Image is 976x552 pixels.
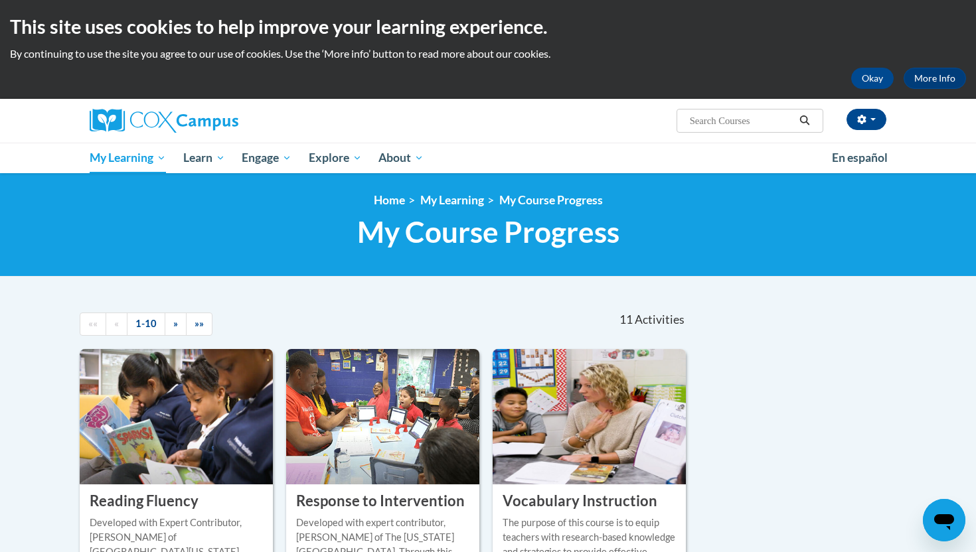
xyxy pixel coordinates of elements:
[10,46,966,61] p: By continuing to use the site you agree to our use of cookies. Use the ‘More info’ button to read...
[503,491,657,512] h3: Vocabulary Instruction
[832,151,888,165] span: En español
[286,349,479,484] img: Course Logo
[300,143,370,173] a: Explore
[619,312,633,327] span: 11
[195,318,204,329] span: »»
[114,318,119,329] span: «
[233,143,300,173] a: Engage
[90,109,238,133] img: Cox Campus
[70,143,906,173] div: Main menu
[357,214,619,249] span: My Course Progress
[186,312,212,336] a: End
[81,143,175,173] a: My Learning
[296,491,465,512] h3: Response to Intervention
[370,143,433,173] a: About
[904,68,966,89] a: More Info
[183,150,225,166] span: Learn
[374,193,405,207] a: Home
[90,491,199,512] h3: Reading Fluency
[689,113,795,129] input: Search Courses
[127,312,165,336] a: 1-10
[80,312,106,336] a: Begining
[795,113,815,129] button: Search
[493,349,686,484] img: Course Logo
[635,312,685,327] span: Activities
[106,312,127,336] a: Previous
[242,150,291,166] span: Engage
[420,193,484,207] a: My Learning
[823,144,896,172] a: En español
[173,318,178,329] span: »
[923,499,965,541] iframe: Button to launch messaging window
[10,13,966,40] h2: This site uses cookies to help improve your learning experience.
[80,349,273,484] img: Course Logo
[88,318,98,329] span: ««
[90,150,166,166] span: My Learning
[378,150,424,166] span: About
[851,68,894,89] button: Okay
[309,150,362,166] span: Explore
[165,312,187,336] a: Next
[847,109,886,130] button: Account Settings
[175,143,234,173] a: Learn
[499,193,603,207] a: My Course Progress
[90,109,342,133] a: Cox Campus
